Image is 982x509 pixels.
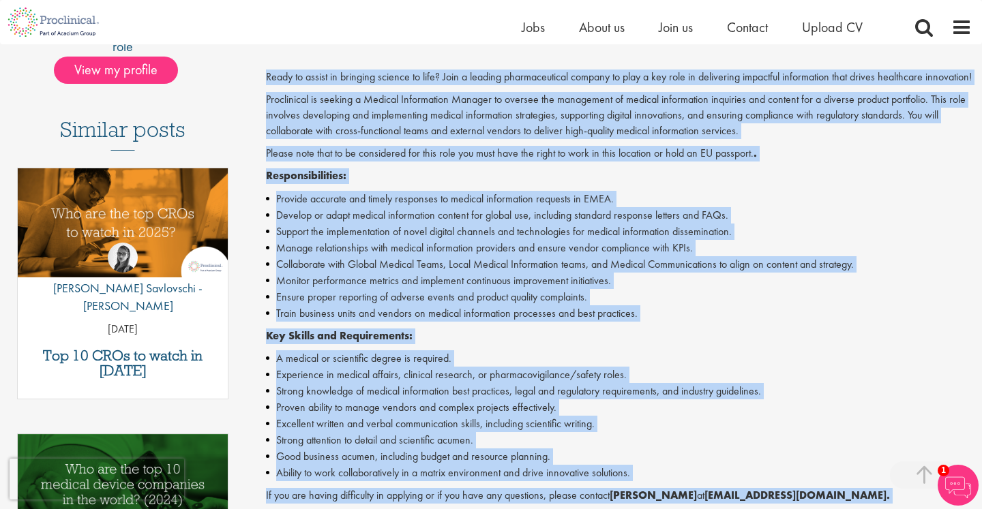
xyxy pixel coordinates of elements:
img: Theodora Savlovschi - Wicks [108,243,138,273]
li: Excellent written and verbal communication skills, including scientific writing. [266,416,972,432]
li: Manage relationships with medical information providers and ensure vendor compliance with KPIs. [266,240,972,256]
li: Strong attention to detail and scientific acumen. [266,432,972,448]
p: [PERSON_NAME] Savlovschi - [PERSON_NAME] [18,279,228,314]
li: Provide accurate and timely responses to medical information requests in EMEA. [266,191,972,207]
iframe: reCAPTCHA [10,459,184,499]
li: Develop or adapt medical information content for global use, including standard response letters ... [266,207,972,223]
img: Chatbot [938,465,979,506]
a: About us [579,18,625,36]
img: Top 10 CROs 2025 | Proclinical [18,168,228,277]
li: Ability to work collaboratively in a matrix environment and drive innovative solutions. [266,465,972,481]
li: Collaborate with Global Medical Teams, Local Medical Information teams, and Medical Communication... [266,256,972,273]
a: Upload CV [802,18,863,36]
strong: Responsibilities: [266,168,346,183]
strong: Key Skills and Requirements: [266,328,413,343]
p: If you are having difficulty in applying or if you have any questions, please contact at [266,488,972,504]
strong: [PERSON_NAME] [610,488,697,502]
p: Ready to assist in bringing science to life? Join a leading pharmaceutical company to play a key ... [266,70,972,85]
strong: . [754,146,757,160]
li: Ensure proper reporting of adverse events and product quality complaints. [266,289,972,305]
p: Proclinical is seeking a Medical Information Manager to oversee the management of medical informa... [266,92,972,139]
li: Monitor performance metrics and implement continuous improvement initiatives. [266,273,972,289]
li: A medical or scientific degree is required. [266,350,972,367]
li: Proven ability to manage vendors and complex projects effectively. [266,399,972,416]
a: Join us [659,18,693,36]
span: View my profile [54,57,178,84]
p: [DATE] [18,322,228,337]
strong: [EMAIL_ADDRESS][DOMAIN_NAME]. [704,488,890,502]
li: Train business units and vendors on medical information processes and best practices. [266,305,972,322]
h3: Similar posts [60,118,185,151]
a: Jobs [522,18,545,36]
span: 1 [938,465,949,476]
li: Experience in medical affairs, clinical research, or pharmacovigilance/safety roles. [266,367,972,383]
p: Please note that to be considered for this role you must have the right to work in this location ... [266,146,972,161]
li: Strong knowledge of medical information best practices, legal and regulatory requirements, and in... [266,383,972,399]
a: Contact [727,18,768,36]
a: Theodora Savlovschi - Wicks [PERSON_NAME] Savlovschi - [PERSON_NAME] [18,243,228,321]
a: Link to a post [18,168,228,289]
li: Support the implementation of novel digital channels and technologies for medical information dis... [266,223,972,240]
a: Top 10 CROs to watch in [DATE] [25,348,221,378]
li: Good business acumen, including budget and resource planning. [266,448,972,465]
a: View my profile [54,59,192,77]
